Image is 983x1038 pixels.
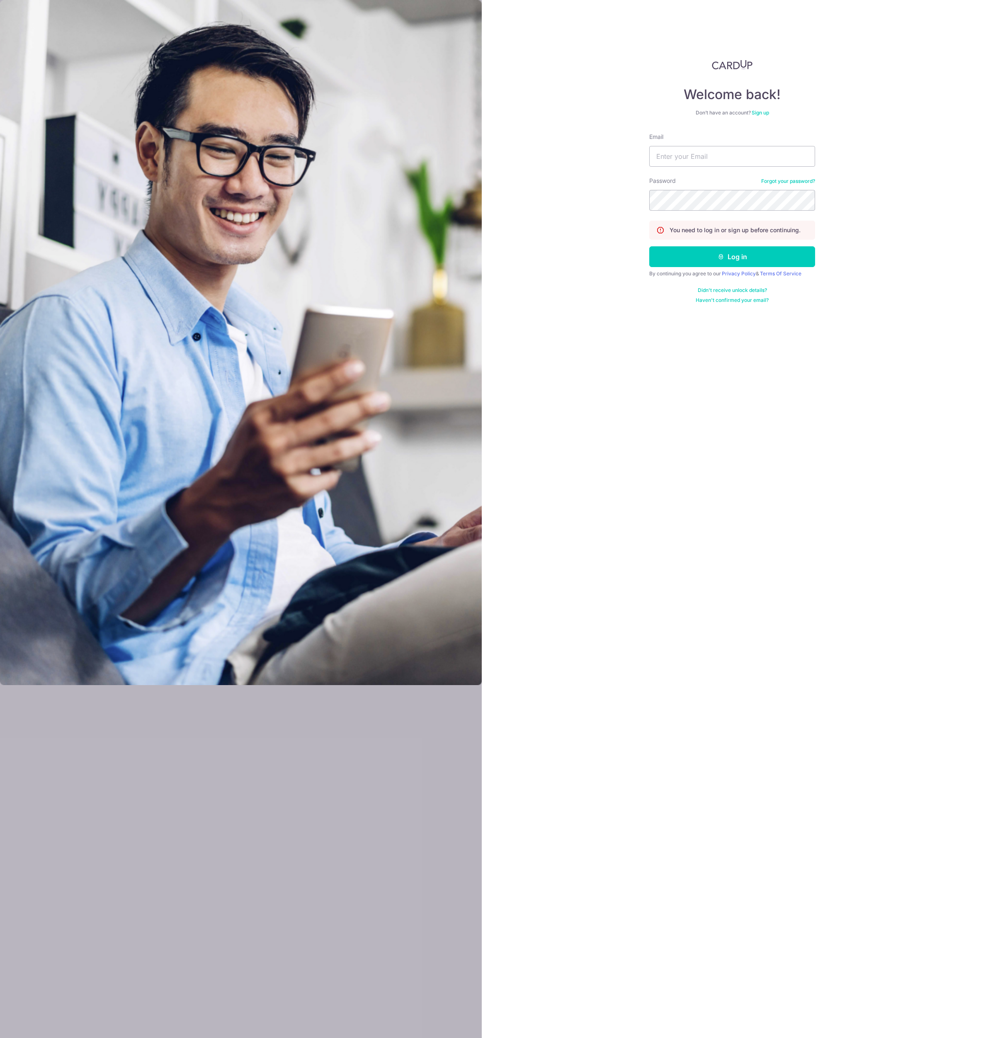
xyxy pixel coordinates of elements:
[649,177,676,185] label: Password
[649,109,815,116] div: Don’t have an account?
[760,270,801,277] a: Terms Of Service
[722,270,756,277] a: Privacy Policy
[752,109,769,116] a: Sign up
[649,146,815,167] input: Enter your Email
[698,287,767,294] a: Didn't receive unlock details?
[649,133,663,141] label: Email
[670,226,801,234] p: You need to log in or sign up before continuing.
[761,178,815,185] a: Forgot your password?
[696,297,769,304] a: Haven't confirmed your email?
[649,270,815,277] div: By continuing you agree to our &
[649,246,815,267] button: Log in
[712,60,752,70] img: CardUp Logo
[649,86,815,103] h4: Welcome back!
